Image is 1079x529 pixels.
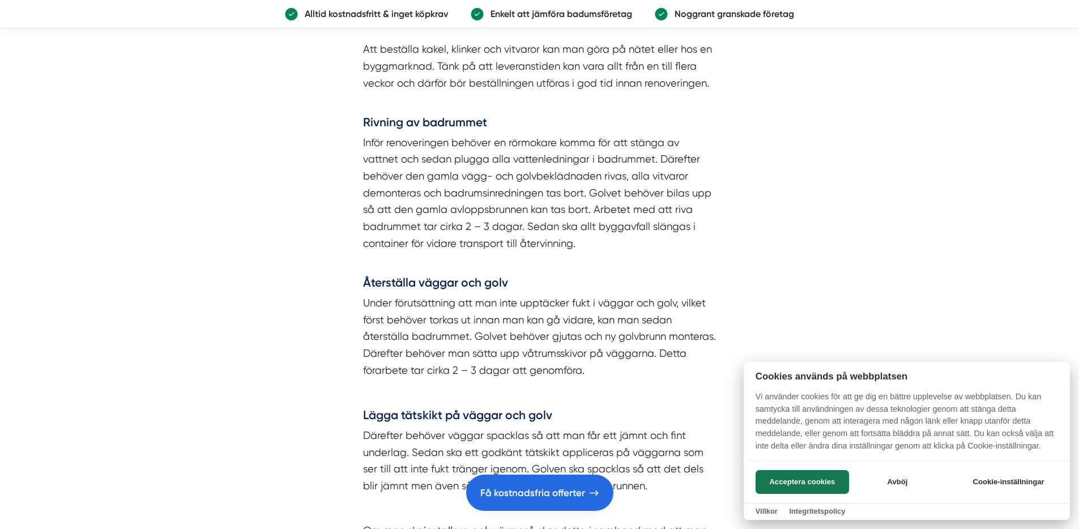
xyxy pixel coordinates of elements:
h2: Cookies används på webbplatsen [744,371,1070,382]
button: Acceptera cookies [756,470,849,494]
button: Avböj [852,470,942,494]
a: Villkor [756,507,778,515]
button: Cookie-inställningar [959,470,1058,494]
p: Vi använder cookies för att ge dig en bättre upplevelse av webbplatsen. Du kan samtycka till anvä... [744,391,1070,460]
a: Integritetspolicy [789,507,845,515]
